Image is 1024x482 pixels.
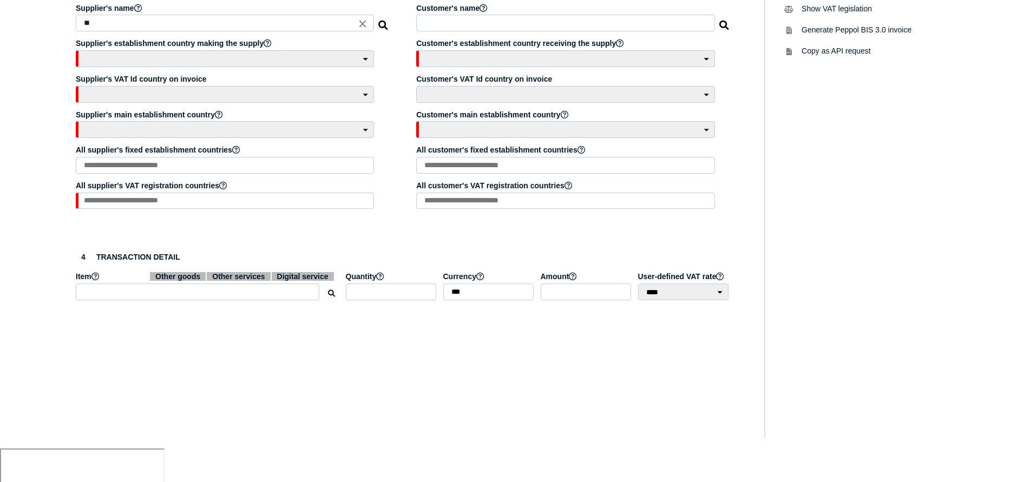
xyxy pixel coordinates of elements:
[323,285,340,302] button: Search for an item by HS code or use natural language description
[76,249,730,265] h3: Transaction detail
[76,181,376,190] label: All supplier's VAT registration countries
[76,4,376,12] label: Supplier's name
[416,110,716,119] label: Customer's main establishment country
[378,17,389,26] i: Search for a dummy seller
[416,4,716,12] label: Customer's name
[541,272,633,281] label: Amount
[207,272,270,281] span: Other services
[719,17,730,26] i: Search for a dummy customer
[416,75,716,83] label: Customer's VAT Id country on invoice
[76,39,376,48] label: Supplier's establishment country making the supply
[416,39,716,48] label: Customer's establishment country receiving the supply
[416,181,716,190] label: All customer's VAT registration countries
[443,272,535,281] label: Currency
[76,146,376,154] label: All supplier's fixed establishment countries
[76,249,91,265] div: 4
[76,75,376,83] label: Supplier's VAT Id country on invoice
[76,110,376,119] label: Supplier's main establishment country
[357,18,369,30] i: Close
[346,272,438,281] label: Quantity
[76,272,340,281] label: Item
[638,272,730,281] label: User-defined VAT rate
[150,272,206,281] span: Other goods
[416,146,716,154] label: All customer's fixed establishment countries
[65,239,741,319] section: Define the item, and answer additional questions
[272,272,334,281] span: Digital service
